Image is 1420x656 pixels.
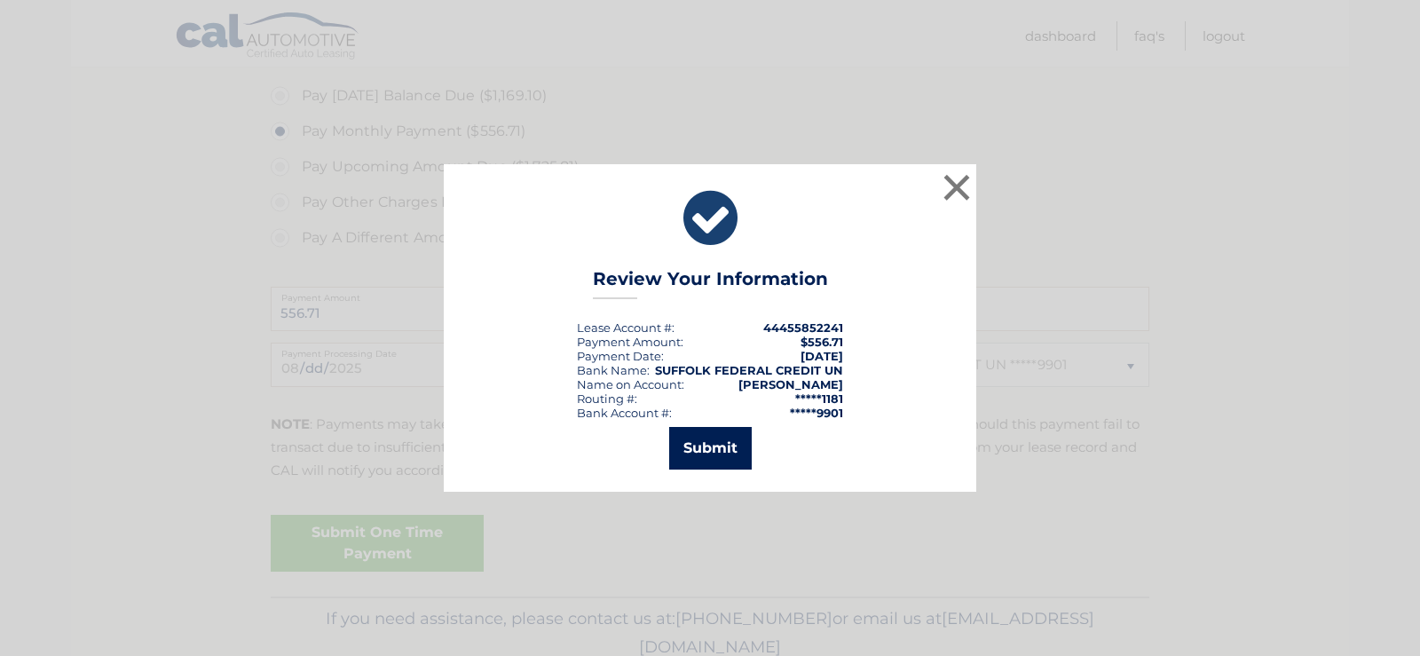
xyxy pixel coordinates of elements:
[738,377,843,391] strong: [PERSON_NAME]
[577,377,684,391] div: Name on Account:
[669,427,752,470] button: Submit
[763,320,843,335] strong: 44455852241
[655,363,843,377] strong: SUFFOLK FEDERAL CREDIT UN
[939,170,974,205] button: ×
[577,320,674,335] div: Lease Account #:
[577,349,661,363] span: Payment Date
[801,335,843,349] span: $556.71
[577,349,664,363] div: :
[593,268,828,299] h3: Review Your Information
[577,335,683,349] div: Payment Amount:
[801,349,843,363] span: [DATE]
[577,406,672,420] div: Bank Account #:
[577,363,650,377] div: Bank Name:
[577,391,637,406] div: Routing #:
